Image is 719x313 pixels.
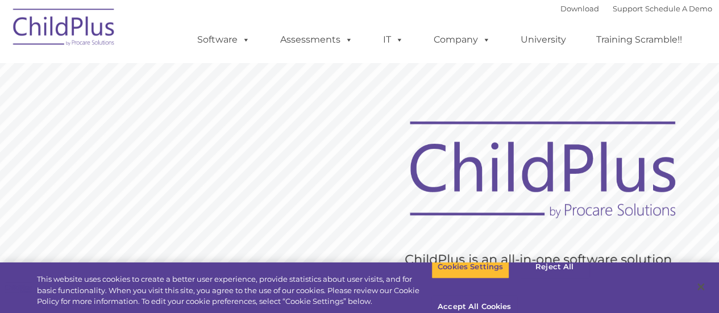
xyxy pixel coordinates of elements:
button: Close [688,274,713,299]
a: IT [372,28,415,51]
a: Assessments [269,28,364,51]
a: Training Scramble!! [585,28,693,51]
button: Cookies Settings [431,255,509,279]
font: | [560,4,712,13]
button: Reject All [519,255,590,279]
a: University [509,28,577,51]
a: Support [613,4,643,13]
div: This website uses cookies to create a better user experience, provide statistics about user visit... [37,274,431,307]
a: Download [560,4,599,13]
a: Schedule A Demo [645,4,712,13]
a: Company [422,28,502,51]
a: Software [186,28,261,51]
img: ChildPlus by Procare Solutions [7,1,121,57]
